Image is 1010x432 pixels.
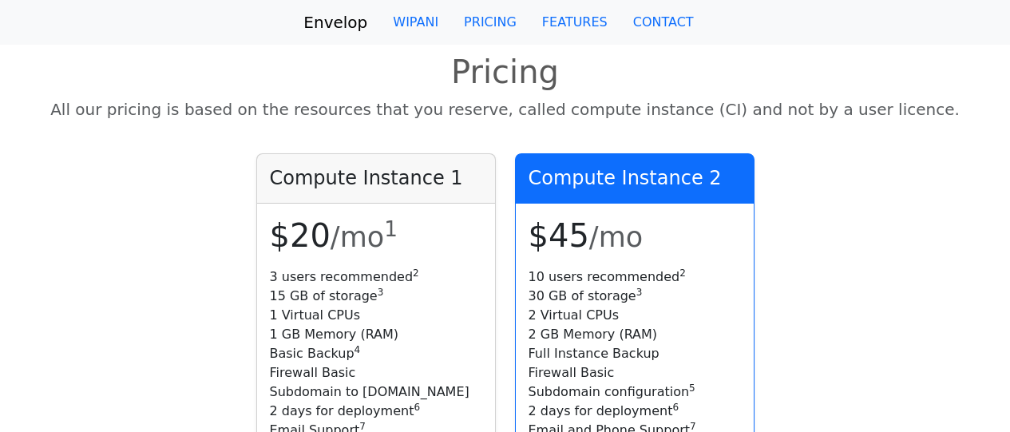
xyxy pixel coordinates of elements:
li: 2 Virtual CPUs [529,306,741,325]
li: 2 days for deployment [529,402,741,421]
li: 10 users recommended [529,268,741,287]
sup: 5 [689,382,695,394]
sup: 1 [384,217,398,241]
a: WIPANI [380,6,451,38]
li: 2 GB Memory (RAM) [529,325,741,344]
h1: $20 [270,216,482,255]
h4: Compute Instance 1 [270,167,482,190]
li: 15 GB of storage [270,287,482,306]
sup: 3 [378,287,384,298]
sup: 3 [636,287,643,298]
small: /mo [331,221,398,253]
p: All our pricing is based on the resources that you reserve, called compute instance (CI) and not ... [13,97,997,121]
sup: 6 [672,402,679,413]
a: Envelop [303,6,367,38]
li: Basic Backup [270,344,482,363]
li: 2 days for deployment [270,402,482,421]
li: Subdomain configuration [529,382,741,402]
li: Firewall Basic [270,363,482,382]
li: 3 users recommended [270,268,482,287]
li: Subdomain to [DOMAIN_NAME] [270,382,482,402]
h1: $45 [529,216,741,255]
sup: 6 [414,402,420,413]
a: CONTACT [620,6,707,38]
sup: 7 [359,421,366,432]
li: Firewall Basic [529,363,741,382]
h4: Compute Instance 2 [529,167,741,190]
li: 1 Virtual CPUs [270,306,482,325]
sup: 2 [679,268,686,279]
a: PRICING [451,6,529,38]
sup: 4 [354,344,361,355]
sup: 2 [413,268,419,279]
sup: 7 [690,421,696,432]
li: Full Instance Backup [529,344,741,363]
li: 1 GB Memory (RAM) [270,325,482,344]
h1: Pricing [13,53,997,91]
a: FEATURES [529,6,620,38]
small: /mo [589,221,643,253]
li: 30 GB of storage [529,287,741,306]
